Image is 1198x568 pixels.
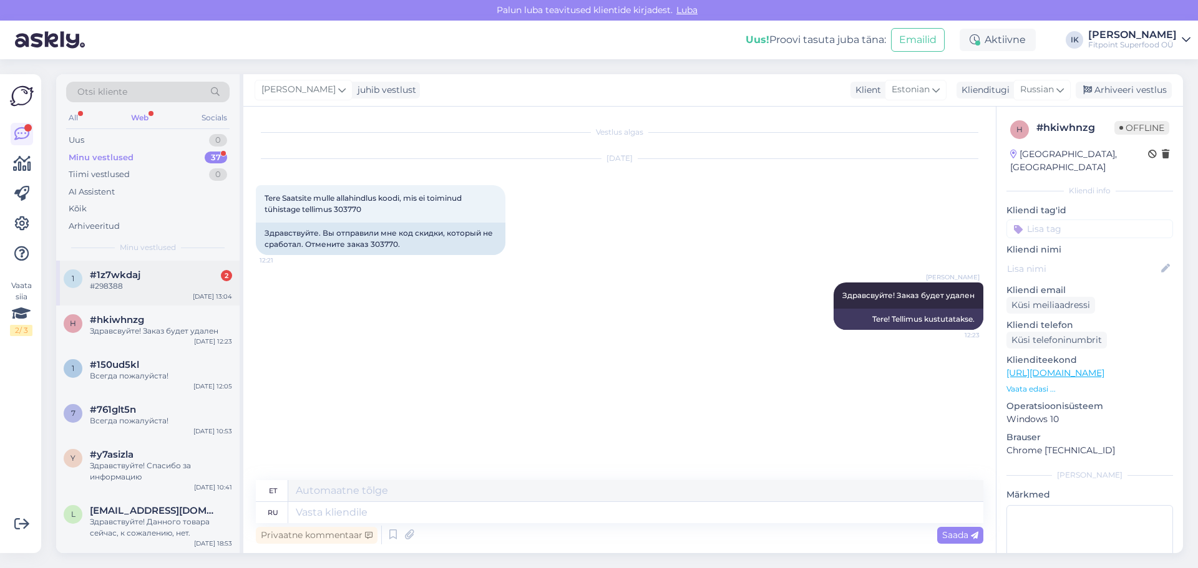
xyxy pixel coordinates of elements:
[90,325,232,337] div: Здравсвуйте! Заказ будет удален
[1007,262,1159,276] input: Lisa nimi
[90,404,136,415] span: #761glt5n
[120,242,176,253] span: Minu vestlused
[194,337,232,346] div: [DATE] 12:23
[71,453,75,463] span: y
[1006,400,1173,413] p: Operatsioonisüsteem
[1076,82,1172,99] div: Arhiveeri vestlus
[193,426,232,436] div: [DATE] 10:53
[90,505,220,516] span: ljudmilanoor7@gmail.com
[1006,354,1173,367] p: Klienditeekond
[72,274,74,283] span: 1
[842,291,975,300] span: Здравсвуйте! Заказ будет удален
[205,152,227,164] div: 37
[221,270,232,281] div: 2
[1006,431,1173,444] p: Brauser
[1006,243,1173,256] p: Kliendi nimi
[834,309,983,330] div: Tere! Tellimus kustutatakse.
[1066,31,1083,49] div: IK
[256,153,983,164] div: [DATE]
[90,370,232,382] div: Всегда пожалуйста!
[933,330,980,340] span: 12:23
[1036,120,1114,135] div: # hkiwhnzg
[193,382,232,391] div: [DATE] 12:05
[746,34,769,46] b: Uus!
[69,134,84,147] div: Uus
[1020,83,1054,97] span: Russian
[1006,185,1173,196] div: Kliendi info
[1114,121,1169,135] span: Offline
[256,527,377,544] div: Privaatne kommentaar
[1006,319,1173,332] p: Kliendi telefon
[256,223,505,255] div: Здравствуйте. Вы отправили мне код скидки, который не сработал. Отмените заказ 303770.
[90,314,144,325] span: #hkiwhnzg
[261,83,336,97] span: [PERSON_NAME]
[10,325,32,336] div: 2 / 3
[129,110,151,126] div: Web
[66,110,80,126] div: All
[269,480,277,501] div: et
[1088,40,1177,50] div: Fitpoint Superfood OÜ
[1006,383,1173,395] p: Vaata edasi ...
[90,281,232,292] div: #298388
[850,84,881,97] div: Klient
[1010,148,1148,174] div: [GEOGRAPHIC_DATA], [GEOGRAPHIC_DATA]
[1006,219,1173,238] input: Lisa tag
[90,516,232,539] div: Здравствуйте! Данного товара сейчас, к сожалению, нет.
[77,85,127,99] span: Otsi kliente
[69,186,115,198] div: AI Assistent
[1006,469,1173,481] div: [PERSON_NAME]
[90,359,139,370] span: #150ud5kl
[673,4,701,16] span: Luba
[70,319,76,328] span: h
[1088,30,1191,50] a: [PERSON_NAME]Fitpoint Superfood OÜ
[193,292,232,301] div: [DATE] 13:04
[265,193,464,214] span: Tere Saatsite mulle allahindlus koodi, mis ei toiminud tühistage tellimus 303770
[892,83,930,97] span: Estonian
[10,84,34,108] img: Askly Logo
[90,415,232,426] div: Всегда пожалуйста!
[1006,413,1173,426] p: Windows 10
[10,280,32,336] div: Vaata siia
[260,256,306,265] span: 12:21
[72,363,74,373] span: 1
[957,84,1010,97] div: Klienditugi
[268,502,278,523] div: ru
[209,168,227,181] div: 0
[1006,367,1104,378] a: [URL][DOMAIN_NAME]
[209,134,227,147] div: 0
[256,127,983,138] div: Vestlus algas
[90,269,140,281] span: #1z7wkdaj
[71,408,75,418] span: 7
[90,449,134,460] span: #y7asizla
[1006,204,1173,217] p: Kliendi tag'id
[1088,30,1177,40] div: [PERSON_NAME]
[1006,284,1173,297] p: Kliendi email
[69,203,87,215] div: Kõik
[1006,332,1107,349] div: Küsi telefoninumbrit
[960,29,1036,51] div: Aktiivne
[926,272,980,282] span: [PERSON_NAME]
[69,152,134,164] div: Minu vestlused
[194,539,232,548] div: [DATE] 18:53
[71,509,75,519] span: l
[353,84,416,97] div: juhib vestlust
[69,220,120,233] div: Arhiveeritud
[1006,444,1173,457] p: Chrome [TECHNICAL_ID]
[942,529,978,541] span: Saada
[1006,488,1173,501] p: Märkmed
[199,110,230,126] div: Socials
[1006,297,1095,314] div: Küsi meiliaadressi
[891,28,945,52] button: Emailid
[1016,125,1023,134] span: h
[69,168,130,181] div: Tiimi vestlused
[194,483,232,492] div: [DATE] 10:41
[90,460,232,483] div: Здравствуйте! Спасибо за информацию
[746,32,886,47] div: Proovi tasuta juba täna:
